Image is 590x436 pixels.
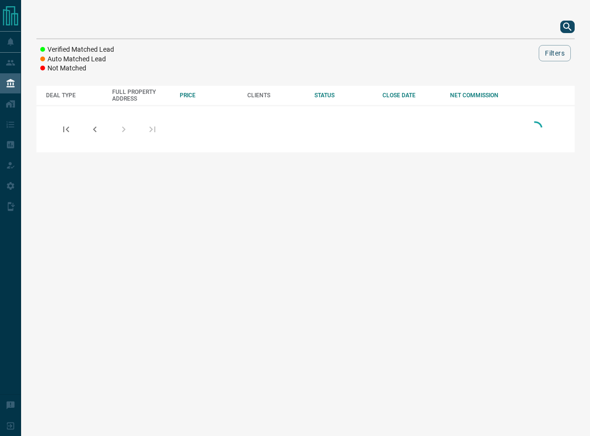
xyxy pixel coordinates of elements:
div: CLIENTS [247,92,305,99]
button: search button [560,21,575,33]
button: Filters [539,45,571,61]
li: Auto Matched Lead [40,55,114,64]
div: FULL PROPERTY ADDRESS [112,89,170,102]
div: STATUS [314,92,373,99]
li: Not Matched [40,64,114,73]
div: Loading [526,119,545,139]
div: DEAL TYPE [46,92,103,99]
div: NET COMMISSION [450,92,510,99]
li: Verified Matched Lead [40,45,114,55]
div: CLOSE DATE [382,92,440,99]
div: PRICE [180,92,238,99]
